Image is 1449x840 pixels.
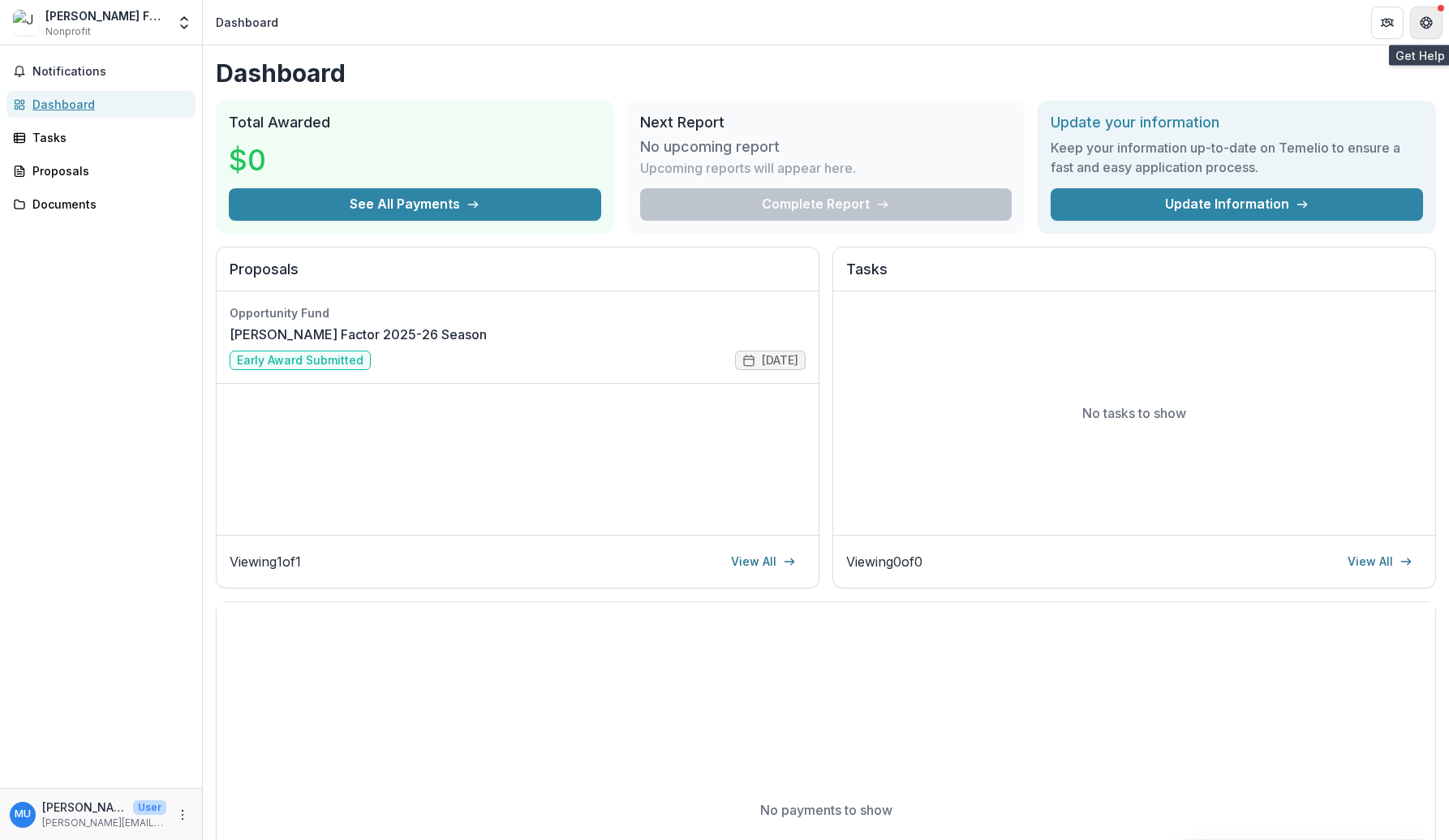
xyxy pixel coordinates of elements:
[1051,114,1423,131] h2: Update your information
[640,158,856,178] p: Upcoming reports will appear here.
[6,124,196,151] a: Tasks
[6,191,196,218] a: Documents
[846,261,1422,291] h2: Tasks
[721,549,806,575] a: View All
[230,261,806,291] h2: Proposals
[32,129,183,146] div: Tasks
[32,96,183,113] div: Dashboard
[173,805,192,825] button: More
[45,7,166,24] div: [PERSON_NAME] Factor
[42,816,166,830] p: [PERSON_NAME][EMAIL_ADDRESS][PERSON_NAME][DOMAIN_NAME]
[6,91,196,118] a: Dashboard
[1371,6,1404,39] button: Partners
[32,162,183,179] div: Proposals
[133,800,166,815] p: User
[229,138,350,182] h3: $0
[846,552,922,571] p: Viewing 0 of 0
[229,114,601,131] h2: Total Awarded
[1082,403,1186,423] p: No tasks to show
[216,58,1436,88] h1: Dashboard
[6,157,196,184] a: Proposals
[173,6,196,39] button: Open entity switcher
[32,196,183,213] div: Documents
[1338,549,1422,575] a: View All
[216,14,278,31] div: Dashboard
[45,24,91,39] span: Nonprofit
[6,58,196,84] button: Notifications
[1051,138,1423,177] h3: Keep your information up-to-date on Temelio to ensure a fast and easy application process.
[13,10,39,36] img: Jesse Factor
[230,325,487,344] a: [PERSON_NAME] Factor 2025-26 Season
[15,809,31,820] div: Michael Uhrin
[32,65,189,79] span: Notifications
[1410,6,1443,39] button: Get Help
[42,799,127,816] p: [PERSON_NAME]
[1051,188,1423,221] a: Update Information
[230,552,301,571] p: Viewing 1 of 1
[209,11,285,34] nav: breadcrumb
[640,114,1013,131] h2: Next Report
[640,138,780,156] h3: No upcoming report
[229,188,601,221] button: See All Payments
